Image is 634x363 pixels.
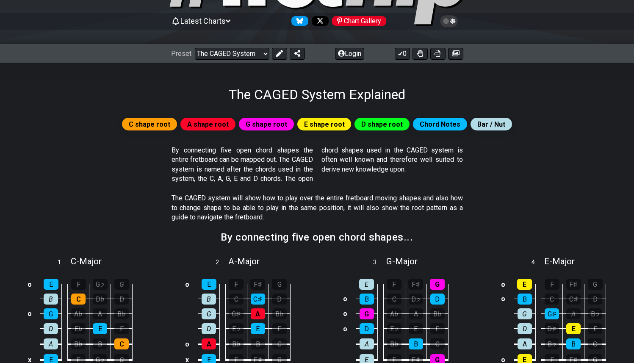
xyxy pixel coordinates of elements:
button: Login [335,48,364,60]
div: D [430,294,445,305]
div: B [251,338,265,349]
div: E [566,323,581,334]
div: C♯ [566,294,581,305]
span: G shape root [246,118,287,130]
div: B♭ [71,338,86,349]
td: o [340,306,350,321]
button: Print [430,48,446,60]
div: G [202,308,216,319]
div: F♯ [408,279,423,290]
span: Preset [171,50,191,58]
td: o [182,336,192,352]
div: C [430,338,445,349]
div: G♭ [93,279,108,290]
button: Share Preset [290,48,305,60]
div: G [360,308,374,319]
td: o [498,277,508,292]
span: 3 . [373,258,386,267]
div: D♯ [545,323,559,334]
td: o [498,291,508,306]
span: C shape root [129,118,170,130]
div: E [202,279,216,290]
td: o [25,306,35,321]
h1: The CAGED System Explained [229,86,405,103]
button: 0 [395,48,410,60]
div: E♭ [71,323,86,334]
div: D [202,323,216,334]
div: F [545,279,559,290]
span: 2 . [216,258,228,267]
div: G [272,279,287,290]
select: Preset [195,48,269,60]
a: Follow #fretflip at Bluesky [288,16,308,26]
div: B♭ [545,338,559,349]
div: F [588,323,602,334]
button: Toggle Dexterity for all fretkits [413,48,428,60]
span: Latest Charts [180,17,226,25]
span: E - Major [544,256,575,266]
div: C [588,338,602,349]
div: A [202,338,216,349]
div: G [588,279,603,290]
span: Toggle light / dark theme [444,17,454,25]
span: C - Major [71,256,102,266]
div: F♯ [566,279,581,290]
a: #fretflip at Pinterest [329,16,386,26]
h2: By connecting five open chord shapes... [221,233,413,242]
div: B♭ [229,338,244,349]
div: F [114,323,129,334]
div: D [114,294,129,305]
span: A shape root [187,118,229,130]
div: C♯ [251,294,265,305]
div: A [518,338,532,349]
div: F [430,323,445,334]
span: 4 . [532,258,544,267]
div: G♯ [545,308,559,319]
div: B♭ [272,308,287,319]
div: B [93,338,107,349]
span: D shape root [361,118,403,130]
span: Chord Notes [420,118,460,130]
span: E shape root [304,118,345,130]
div: F♯ [250,279,265,290]
span: Bar / Nut [477,118,505,130]
div: G♯ [229,308,244,319]
div: C [545,294,559,305]
div: D♭ [409,294,423,305]
div: B♭ [588,308,602,319]
td: o [25,277,35,292]
div: B♭ [114,308,129,319]
p: By connecting five open chord shapes the entire fretboard can be mapped out. The CAGED system is ... [172,146,463,184]
div: C [387,294,401,305]
div: E [359,279,374,290]
div: E [409,323,423,334]
div: E [517,279,532,290]
div: C [114,338,129,349]
a: Follow #fretflip at X [308,16,329,26]
div: E♭ [387,323,401,334]
td: o [340,291,350,306]
div: B [409,338,423,349]
div: Chart Gallery [332,16,386,26]
div: A [44,338,58,349]
span: 1 . [58,258,70,267]
div: D [272,294,287,305]
div: D [360,323,374,334]
div: E [93,323,107,334]
div: A [409,308,423,319]
div: C [229,294,244,305]
div: G [430,279,445,290]
div: E [251,323,265,334]
div: D [518,323,532,334]
div: B [518,294,532,305]
div: B [566,338,581,349]
div: D♭ [93,294,107,305]
div: C [272,338,287,349]
div: F [229,279,244,290]
div: D [588,294,602,305]
div: D [44,323,58,334]
td: o [182,277,192,292]
button: Create image [448,48,463,60]
div: B [360,294,374,305]
td: o [340,321,350,336]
